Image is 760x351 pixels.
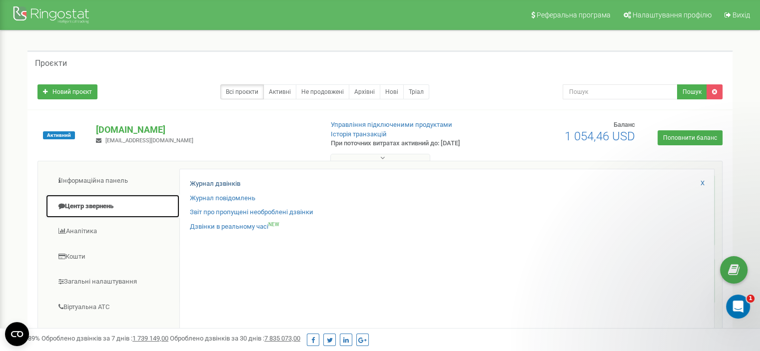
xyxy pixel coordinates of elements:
span: Активний [43,131,75,139]
a: Дзвінки в реальному часіNEW [190,222,279,232]
a: X [701,179,705,188]
a: Аналiтика [45,219,180,244]
a: Звіт про пропущені необроблені дзвінки [190,208,313,217]
a: Журнал дзвінків [190,179,240,189]
input: Пошук [563,84,678,99]
a: Новий проєкт [37,84,97,99]
span: [EMAIL_ADDRESS][DOMAIN_NAME] [105,137,193,144]
span: 1 054,46 USD [565,129,635,143]
a: Загальні налаштування [45,270,180,294]
span: 1 [747,295,755,303]
a: Тріал [403,84,429,99]
iframe: Intercom live chat [726,295,750,319]
u: 1 739 149,00 [132,335,168,342]
a: Не продовжені [296,84,349,99]
span: Налаштування профілю [633,11,712,19]
a: Поповнити баланс [658,130,723,145]
a: Журнал повідомлень [190,194,255,203]
a: Центр звернень [45,194,180,219]
sup: NEW [268,222,279,227]
p: При поточних витратах активний до: [DATE] [331,139,491,148]
u: 7 835 073,00 [264,335,300,342]
a: Управління підключеними продуктами [331,121,452,128]
a: Наскрізна аналітика [45,320,180,345]
a: Історія транзакцій [331,130,387,138]
span: Оброблено дзвінків за 7 днів : [41,335,168,342]
span: Баланс [614,121,635,128]
h5: Проєкти [35,59,67,68]
p: [DOMAIN_NAME] [96,123,314,136]
a: Інформаційна панель [45,169,180,193]
a: Архівні [349,84,380,99]
button: Open CMP widget [5,322,29,346]
a: Активні [263,84,296,99]
span: Оброблено дзвінків за 30 днів : [170,335,300,342]
a: Нові [380,84,404,99]
span: Реферальна програма [537,11,611,19]
a: Кошти [45,245,180,269]
a: Віртуальна АТС [45,295,180,320]
button: Пошук [677,84,707,99]
span: Вихід [733,11,750,19]
a: Всі проєкти [220,84,264,99]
